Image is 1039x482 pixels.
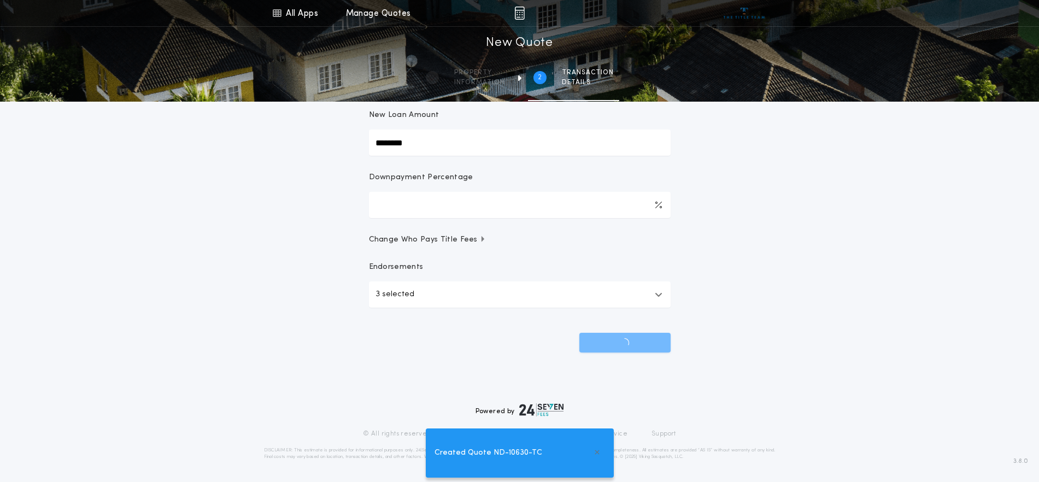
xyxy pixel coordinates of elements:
p: 3 selected [375,288,414,301]
input: New Loan Amount [369,130,671,156]
button: 3 selected [369,281,671,308]
img: img [514,7,525,20]
input: Downpayment Percentage [369,192,671,218]
p: New Loan Amount [369,110,439,121]
img: logo [519,403,564,416]
span: Property [454,68,505,77]
span: details [562,78,614,87]
span: Change Who Pays Title Fees [369,234,486,245]
p: Downpayment Percentage [369,172,473,183]
div: Powered by [476,403,564,416]
img: vs-icon [724,8,765,19]
span: Transaction [562,68,614,77]
span: Created Quote ND-10630-TC [435,447,542,459]
h1: New Quote [486,34,553,52]
h2: 2 [538,73,542,82]
button: Change Who Pays Title Fees [369,234,671,245]
span: information [454,78,505,87]
p: Endorsements [369,262,671,273]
